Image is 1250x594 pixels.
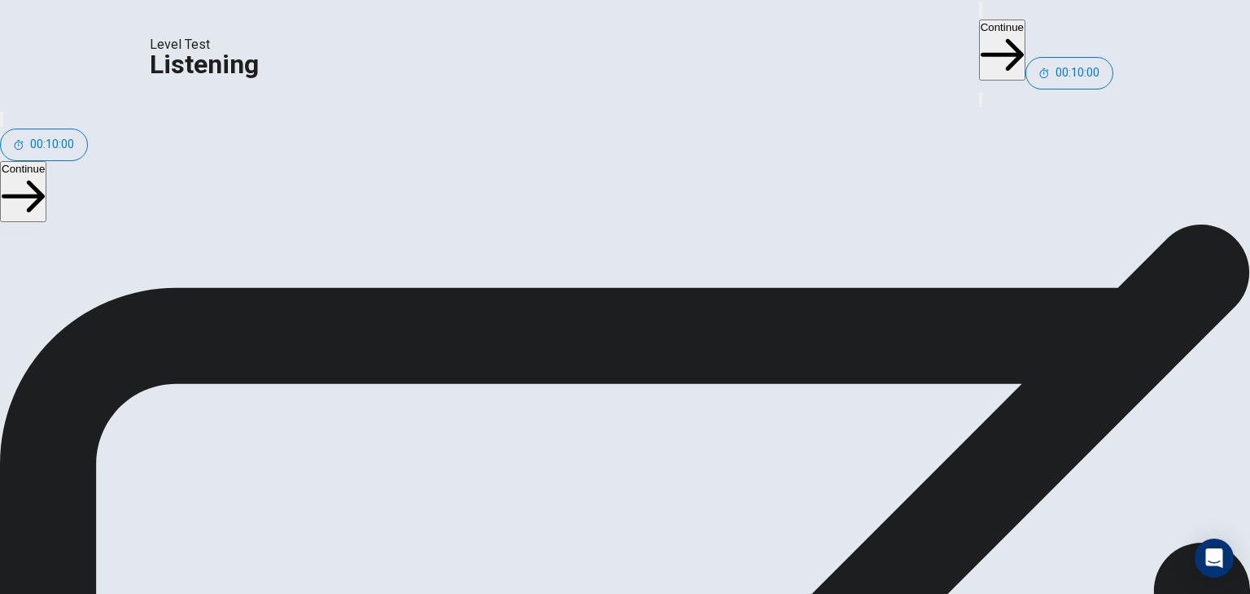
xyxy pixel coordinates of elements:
div: Open Intercom Messenger [1195,539,1234,578]
span: 00:10:00 [30,138,74,151]
h1: Listening [150,55,259,74]
button: 00:10:00 [1025,57,1113,90]
span: Level Test [150,35,259,55]
span: 00:10:00 [1056,67,1099,80]
button: Continue [979,20,1025,81]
